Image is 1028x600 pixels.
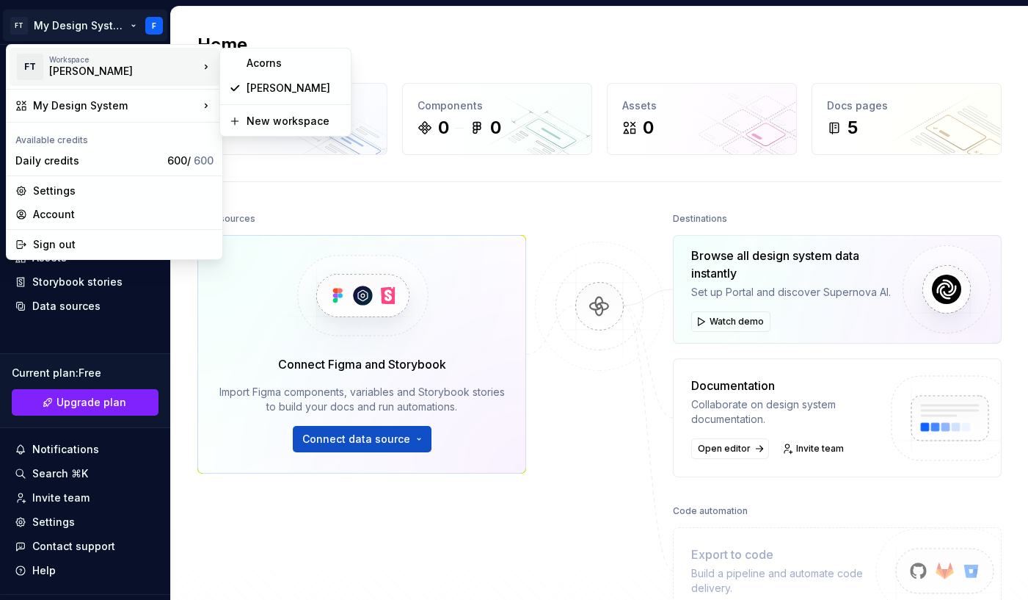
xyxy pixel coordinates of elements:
div: [PERSON_NAME] [247,81,342,95]
div: Acorns [247,56,342,71]
div: Daily credits [15,153,161,168]
div: Settings [33,184,214,198]
div: Workspace [49,55,199,64]
span: 600 / [167,154,214,167]
span: 600 [194,154,214,167]
div: FT [17,54,43,80]
div: My Design System [33,98,199,113]
div: Sign out [33,237,214,252]
div: Available credits [10,126,219,149]
div: Account [33,207,214,222]
div: New workspace [247,114,342,129]
div: [PERSON_NAME] [49,64,174,79]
